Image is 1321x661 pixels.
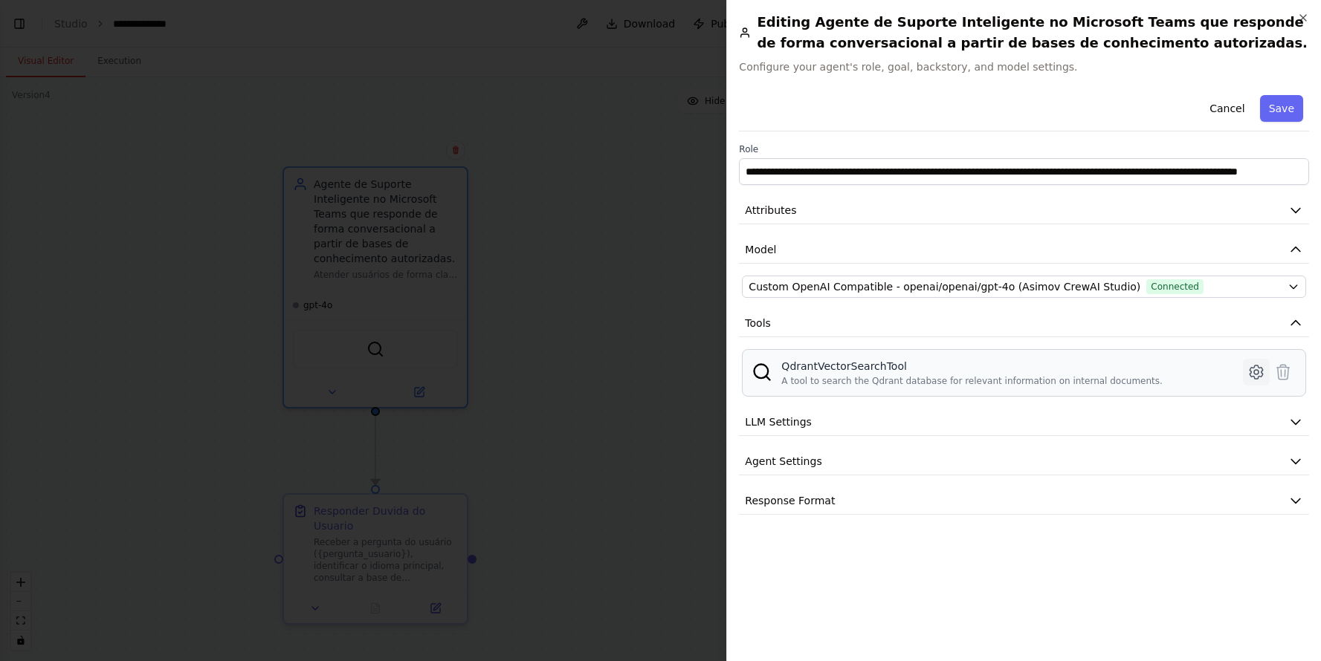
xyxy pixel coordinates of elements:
span: Tools [745,316,771,330]
button: Cancel [1201,95,1253,122]
h2: Editing Agente de Suporte Inteligente no Microsoft Teams que responde de forma conversacional a p... [739,12,1309,53]
button: Custom OpenAI Compatible - openai/openai/gpt-4o (Asimov CrewAI Studio)Connected [742,276,1306,298]
button: Tools [739,310,1309,337]
button: Model [739,236,1309,264]
span: Model [745,242,776,257]
button: Configure tool [1243,359,1270,385]
button: LLM Settings [739,408,1309,436]
button: Response Format [739,487,1309,515]
span: Response Format [745,493,835,508]
button: Save [1260,95,1303,122]
span: Agent Settings [745,454,821,469]
button: Attributes [739,197,1309,224]
img: QdrantVectorSearchTool [752,362,772,382]
button: Agent Settings [739,448,1309,475]
span: Attributes [745,203,796,218]
label: Role [739,143,1309,155]
span: Connected [1146,279,1204,294]
div: QdrantVectorSearchTool [781,359,1163,374]
span: LLM Settings [745,414,812,429]
span: Configure your agent's role, goal, backstory, and model settings. [739,59,1309,74]
button: Delete tool [1270,359,1296,385]
div: A tool to search the Qdrant database for relevant information on internal documents. [781,375,1163,387]
span: Custom OpenAI Compatible - openai/openai/gpt-4o (Asimov CrewAI Studio) [749,279,1140,294]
